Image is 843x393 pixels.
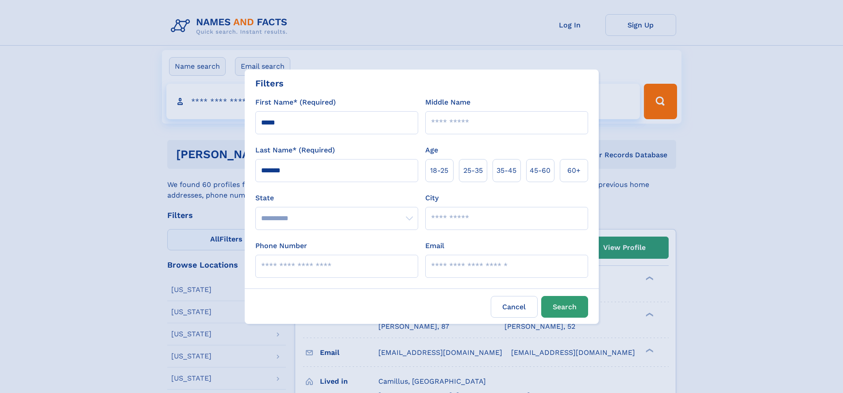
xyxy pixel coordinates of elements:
label: City [425,193,439,203]
label: Cancel [491,296,538,318]
label: Age [425,145,438,156]
label: Middle Name [425,97,470,108]
span: 35‑45 [497,165,516,176]
button: Search [541,296,588,318]
span: 18‑25 [430,165,448,176]
div: Filters [255,77,284,90]
span: 60+ [567,165,581,176]
label: Email [425,241,444,251]
span: 25‑35 [463,165,483,176]
label: Phone Number [255,241,307,251]
label: Last Name* (Required) [255,145,335,156]
label: State [255,193,418,203]
span: 45‑60 [530,165,550,176]
label: First Name* (Required) [255,97,336,108]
